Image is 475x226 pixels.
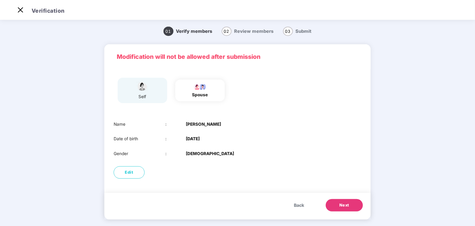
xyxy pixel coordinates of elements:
button: Edit [114,166,145,179]
img: svg+xml;base64,PHN2ZyBpZD0iU3BvdXNlX2ljb24iIHhtbG5zPSJodHRwOi8vd3d3LnczLm9yZy8yMDAwL3N2ZyIgd2lkdG... [135,81,150,92]
div: : [165,150,186,157]
div: Date of birth [114,136,165,142]
button: Next [326,199,363,211]
span: Verify members [176,28,212,34]
span: 02 [222,27,232,36]
div: Gender [114,150,165,157]
img: svg+xml;base64,PHN2ZyB4bWxucz0iaHR0cDovL3d3dy53My5vcmcvMjAwMC9zdmciIHdpZHRoPSI5Ny44OTciIGhlaWdodD... [192,83,208,90]
span: Review members [234,28,274,34]
span: Next [339,202,349,208]
b: [DEMOGRAPHIC_DATA] [186,150,234,157]
div: spouse [192,92,208,98]
b: [DATE] [186,136,200,142]
span: Edit [125,169,133,176]
span: Back [294,202,304,209]
b: [PERSON_NAME] [186,121,221,128]
p: Modification will not be allowed after submission [117,52,358,61]
span: Submit [296,28,312,34]
span: 03 [283,27,293,36]
div: self [135,93,150,100]
span: 01 [163,27,173,36]
div: : [165,136,186,142]
div: Name [114,121,165,128]
button: Back [288,199,310,211]
div: : [165,121,186,128]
